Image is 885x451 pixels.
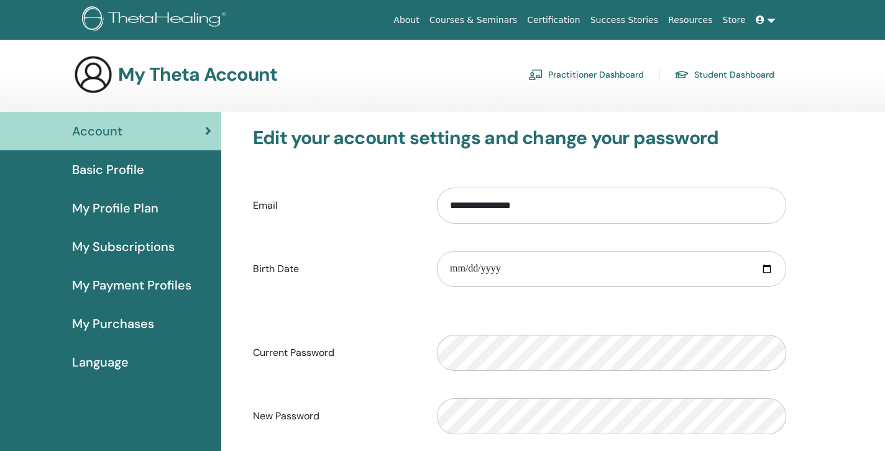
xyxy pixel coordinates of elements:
a: Courses & Seminars [424,9,523,32]
label: Current Password [244,341,428,365]
h3: My Theta Account [118,63,277,86]
a: About [388,9,424,32]
a: Store [718,9,751,32]
span: Basic Profile [72,160,144,179]
span: My Purchases [72,314,154,333]
img: generic-user-icon.jpg [73,55,113,94]
span: Account [72,122,122,140]
span: Language [72,353,129,371]
label: Email [244,194,428,217]
label: New Password [244,404,428,428]
a: Success Stories [585,9,663,32]
a: Student Dashboard [674,65,774,84]
img: logo.png [82,6,231,34]
a: Resources [663,9,718,32]
span: My Subscriptions [72,237,175,256]
a: Practitioner Dashboard [528,65,644,84]
img: chalkboard-teacher.svg [528,69,543,80]
span: My Payment Profiles [72,276,191,294]
h3: Edit your account settings and change your password [253,127,786,149]
img: graduation-cap.svg [674,70,689,80]
a: Certification [522,9,585,32]
label: Birth Date [244,257,428,281]
span: My Profile Plan [72,199,158,217]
